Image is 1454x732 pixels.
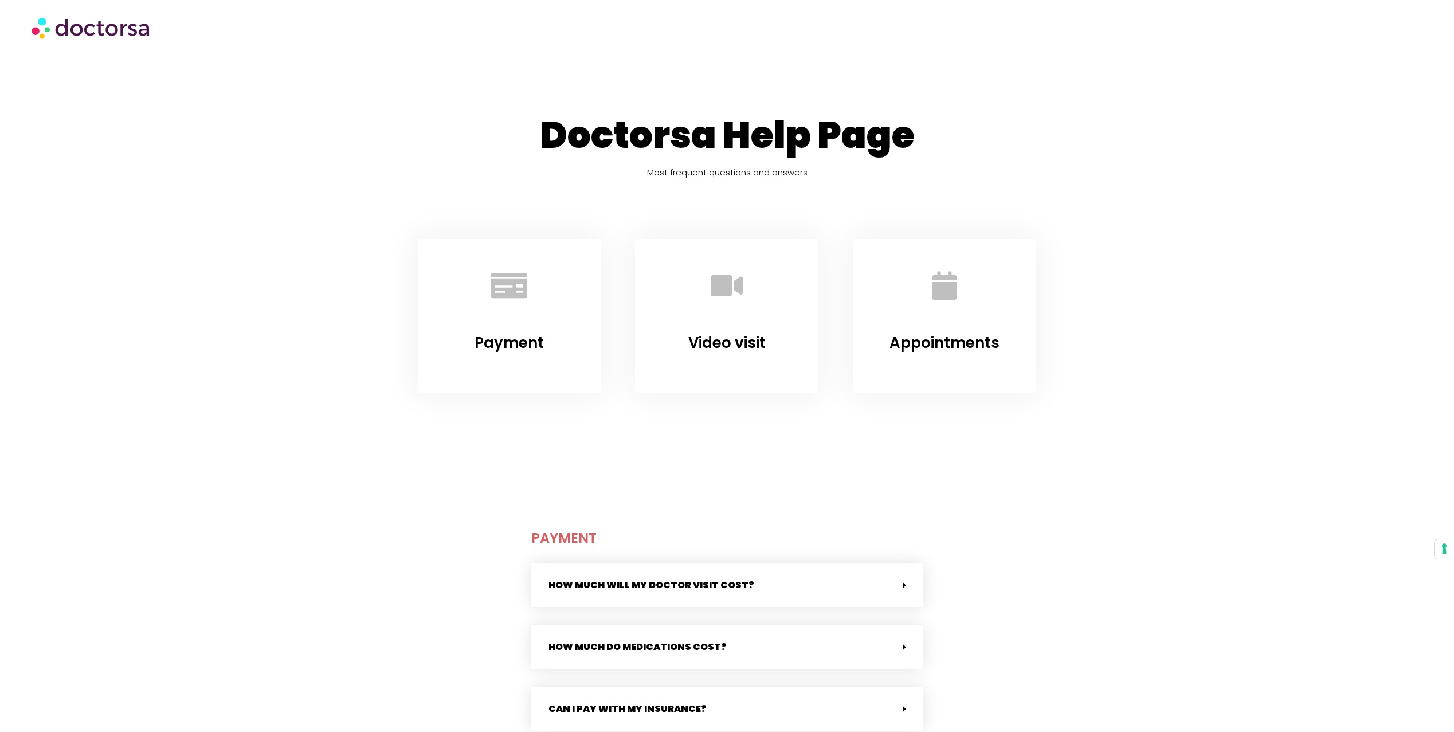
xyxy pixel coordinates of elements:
h5: Most frequent questions and answers [401,163,1054,182]
div: How much do medications cost? [531,625,923,669]
a: Payment [475,332,544,353]
h2: payment [531,524,923,552]
h1: Doctorsa Help Page [401,113,1054,158]
div: Can I pay with my insurance? [531,687,923,731]
a: Appointments [889,332,1000,353]
div: How much will my doctor visit cost? [531,563,923,607]
a: Video visit [695,254,758,317]
a: How much do medications cost? [548,640,727,653]
a: Appointments [913,254,976,317]
a: How much will my doctor visit cost? [548,578,754,592]
a: Video visit [688,332,766,353]
a: Payment [477,254,540,317]
button: Your consent preferences for tracking technologies [1435,539,1454,559]
a: Can I pay with my insurance? [548,702,707,715]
